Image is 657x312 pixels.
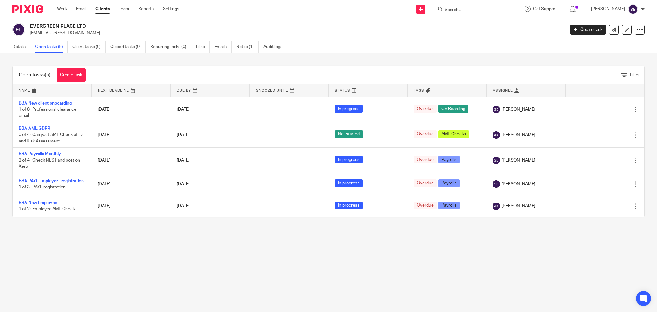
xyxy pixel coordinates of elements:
span: Not started [335,130,363,138]
a: Details [12,41,30,53]
td: [DATE] [91,97,170,122]
span: [PERSON_NAME] [501,106,535,113]
a: Settings [163,6,179,12]
span: Overdue [414,105,437,113]
a: Create task [57,68,86,82]
span: 1 of 2 · Employee AML Check [19,207,75,211]
span: 2 of 4 · Check NEST and post on Xero [19,158,80,169]
a: Create task [570,25,606,35]
a: Reports [138,6,154,12]
a: Clients [95,6,110,12]
span: [DATE] [177,133,190,137]
td: [DATE] [91,173,170,195]
span: On Boarding [438,105,468,113]
img: svg%3E [628,4,638,14]
span: [PERSON_NAME] [501,181,535,187]
span: [DATE] [177,182,190,186]
span: Overdue [414,156,437,163]
span: [PERSON_NAME] [501,203,535,209]
a: Files [196,41,210,53]
td: [DATE] [91,148,170,173]
span: [DATE] [177,107,190,112]
span: Overdue [414,179,437,187]
span: In progress [335,156,363,163]
img: svg%3E [493,157,500,164]
span: Snoozed Until [256,89,288,92]
span: (5) [45,72,51,77]
a: BBA New client onboarding [19,101,72,105]
span: Status [335,89,350,92]
span: In progress [335,105,363,113]
span: Overdue [414,130,437,138]
span: [DATE] [177,158,190,162]
span: [DATE] [177,204,190,208]
p: [EMAIL_ADDRESS][DOMAIN_NAME] [30,30,561,36]
span: Payrolls [438,156,460,163]
h2: EVERGREEN PLACE LTD [30,23,455,30]
span: 1 of 3 · PAYE registration [19,185,66,189]
input: Search [444,7,500,13]
span: 0 of 4 · Carryout AML Check of ID and Risk Assessment [19,133,83,144]
a: Recurring tasks (0) [150,41,191,53]
span: [PERSON_NAME] [501,157,535,163]
span: Overdue [414,202,437,209]
p: [PERSON_NAME] [591,6,625,12]
a: Open tasks (5) [35,41,68,53]
span: In progress [335,179,363,187]
a: Work [57,6,67,12]
a: Email [76,6,86,12]
a: BBA PAYE Employer - registration [19,179,84,183]
span: In progress [335,202,363,209]
span: 1 of 8 · Professional clearance email [19,107,76,118]
a: Closed tasks (0) [110,41,146,53]
span: Filter [630,73,640,77]
span: [PERSON_NAME] [501,132,535,138]
img: svg%3E [493,180,500,188]
img: Pixie [12,5,43,13]
img: svg%3E [493,203,500,210]
img: svg%3E [493,131,500,139]
a: BBA New Employee [19,201,57,205]
a: Client tasks (0) [72,41,106,53]
a: Emails [214,41,232,53]
td: [DATE] [91,195,170,217]
h1: Open tasks [19,72,51,78]
img: svg%3E [493,106,500,113]
span: Payrolls [438,179,460,187]
a: Team [119,6,129,12]
a: Notes (1) [236,41,259,53]
img: svg%3E [12,23,25,36]
a: Audit logs [263,41,287,53]
span: Payrolls [438,202,460,209]
span: AML Checks [438,130,469,138]
span: Get Support [533,7,557,11]
td: [DATE] [91,122,170,147]
span: Tags [414,89,424,92]
a: BBA AML GDPR [19,126,50,131]
a: BBA Payrolls Monthly [19,152,61,156]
